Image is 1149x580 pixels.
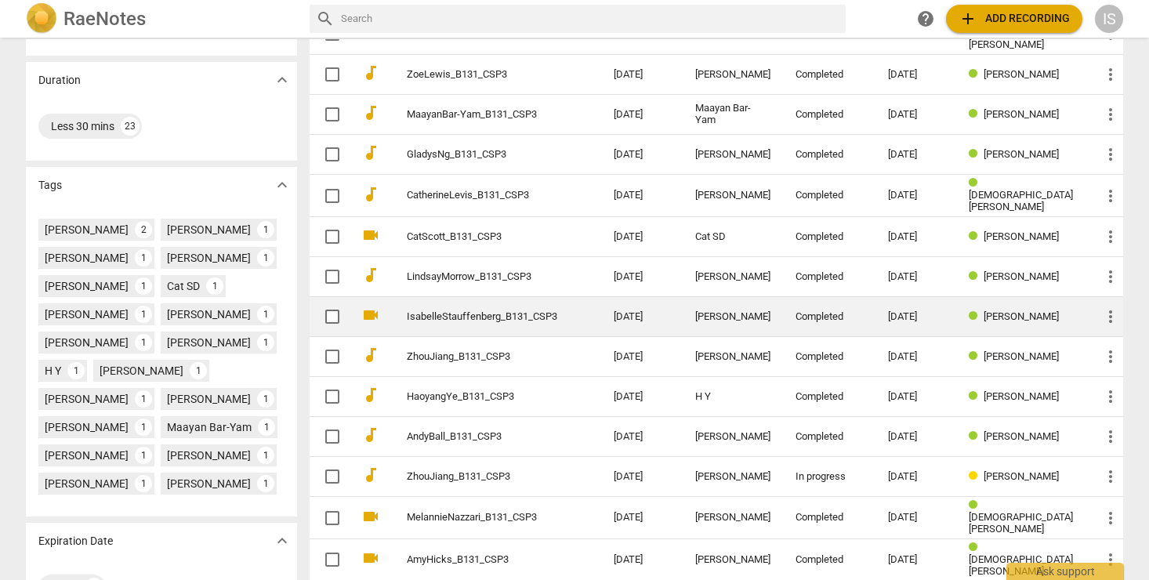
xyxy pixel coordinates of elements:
[796,190,863,201] div: Completed
[361,185,380,204] span: audiotrack
[695,69,770,81] div: [PERSON_NAME]
[135,475,152,492] div: 1
[796,351,863,363] div: Completed
[1101,187,1120,205] span: more_vert
[407,271,557,283] a: LindsayMorrow_B131_CSP3
[273,176,292,194] span: expand_more
[273,531,292,550] span: expand_more
[969,270,984,282] span: Review status: completed
[916,9,935,28] span: help
[969,68,984,80] span: Review status: completed
[341,6,839,31] input: Search
[969,148,984,160] span: Review status: completed
[695,351,770,363] div: [PERSON_NAME]
[969,350,984,362] span: Review status: completed
[796,431,863,443] div: Completed
[796,69,863,81] div: Completed
[888,231,944,243] div: [DATE]
[601,497,683,539] td: [DATE]
[969,542,984,553] span: Review status: completed
[984,390,1059,402] span: [PERSON_NAME]
[407,512,557,524] a: MelannieNazzari_B131_CSP3
[959,9,977,28] span: add
[695,431,770,443] div: [PERSON_NAME]
[984,230,1059,242] span: [PERSON_NAME]
[601,377,683,417] td: [DATE]
[695,103,770,126] div: Maayan Bar-Yam
[361,426,380,444] span: audiotrack
[257,221,274,238] div: 1
[361,266,380,285] span: audiotrack
[63,8,146,30] h2: RaeNotes
[601,217,683,257] td: [DATE]
[407,351,557,363] a: ZhouJiang_B131_CSP3
[51,118,114,134] div: Less 30 mins
[796,554,863,566] div: Completed
[38,72,81,89] p: Duration
[361,549,380,567] span: videocam
[601,55,683,95] td: [DATE]
[946,5,1082,33] button: Upload
[361,226,380,245] span: videocam
[26,3,57,34] img: Logo
[1101,467,1120,486] span: more_vert
[407,69,557,81] a: ZoeLewis_B131_CSP3
[601,337,683,377] td: [DATE]
[984,148,1059,160] span: [PERSON_NAME]
[969,310,984,322] span: Review status: completed
[167,448,251,463] div: [PERSON_NAME]
[796,471,863,483] div: In progress
[969,390,984,402] span: Review status: completed
[984,68,1059,80] span: [PERSON_NAME]
[888,391,944,403] div: [DATE]
[1095,5,1123,33] button: IS
[206,277,223,295] div: 1
[407,471,557,483] a: ZhouJiang_B131_CSP3
[135,306,152,323] div: 1
[45,306,129,322] div: [PERSON_NAME]
[695,512,770,524] div: [PERSON_NAME]
[407,554,557,566] a: AmyHicks_B131_CSP3
[135,334,152,351] div: 1
[257,390,274,408] div: 1
[361,306,380,324] span: videocam
[601,257,683,297] td: [DATE]
[361,386,380,404] span: audiotrack
[601,175,683,217] td: [DATE]
[45,278,129,294] div: [PERSON_NAME]
[695,554,770,566] div: [PERSON_NAME]
[1101,105,1120,124] span: more_vert
[796,109,863,121] div: Completed
[888,311,944,323] div: [DATE]
[38,533,113,549] p: Expiration Date
[100,363,183,379] div: [PERSON_NAME]
[135,447,152,464] div: 1
[984,310,1059,322] span: [PERSON_NAME]
[695,391,770,403] div: H Y
[888,149,944,161] div: [DATE]
[969,177,984,189] span: Review status: completed
[135,419,152,436] div: 1
[121,117,140,136] div: 23
[796,149,863,161] div: Completed
[407,149,557,161] a: GladysNg_B131_CSP3
[796,512,863,524] div: Completed
[361,507,380,526] span: videocam
[167,306,251,322] div: [PERSON_NAME]
[888,271,944,283] div: [DATE]
[1006,563,1124,580] div: Ask support
[796,231,863,243] div: Completed
[1101,387,1120,406] span: more_vert
[1101,145,1120,164] span: more_vert
[1101,427,1120,446] span: more_vert
[45,391,129,407] div: [PERSON_NAME]
[45,448,129,463] div: [PERSON_NAME]
[135,249,152,266] div: 1
[695,271,770,283] div: [PERSON_NAME]
[167,335,251,350] div: [PERSON_NAME]
[257,249,274,266] div: 1
[601,297,683,337] td: [DATE]
[969,511,1073,535] span: [DEMOGRAPHIC_DATA][PERSON_NAME]
[601,95,683,135] td: [DATE]
[969,470,984,482] span: Review status: in progress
